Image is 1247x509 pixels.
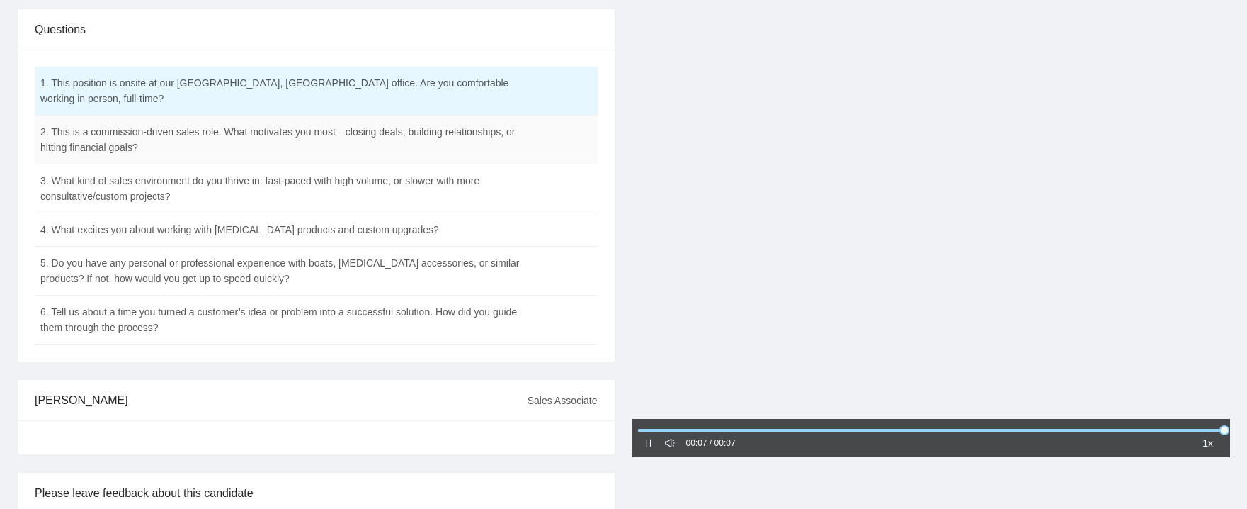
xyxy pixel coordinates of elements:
div: Questions [35,9,598,50]
td: 2. This is a commission-driven sales role. What motivates you most—closing deals, building relati... [35,116,527,164]
div: 00:07 / 00:07 [686,437,736,450]
span: 1x [1202,435,1213,451]
span: pause [644,438,654,448]
td: 6. Tell us about a time you turned a customer’s idea or problem into a successful solution. How d... [35,296,527,345]
td: 4. What excites you about working with [MEDICAL_DATA] products and custom upgrades? [35,213,527,247]
td: 3. What kind of sales environment do you thrive in: fast-paced with high volume, or slower with m... [35,164,527,213]
div: Sales Associate [528,381,598,420]
td: 5. Do you have any personal or professional experience with boats, [MEDICAL_DATA] accessories, or... [35,247,527,296]
span: sound [665,438,675,448]
td: 1. This position is onsite at our [GEOGRAPHIC_DATA], [GEOGRAPHIC_DATA] office. Are you comfortabl... [35,67,527,116]
div: [PERSON_NAME] [35,380,528,420]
